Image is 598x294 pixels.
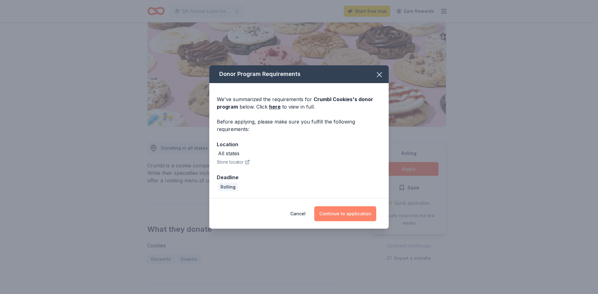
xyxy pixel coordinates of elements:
a: here [269,103,281,110]
div: Rolling [218,183,238,191]
button: Store locator [217,158,250,166]
div: Location [217,140,381,148]
div: Deadline [217,173,381,181]
button: Cancel [290,206,306,221]
div: Donor Program Requirements [209,65,389,83]
button: Continue to application [314,206,376,221]
div: We've summarized the requirements for below. Click to view in full. [217,96,381,110]
div: All states [218,150,240,157]
div: Before applying, please make sure you fulfill the following requirements: [217,118,381,133]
